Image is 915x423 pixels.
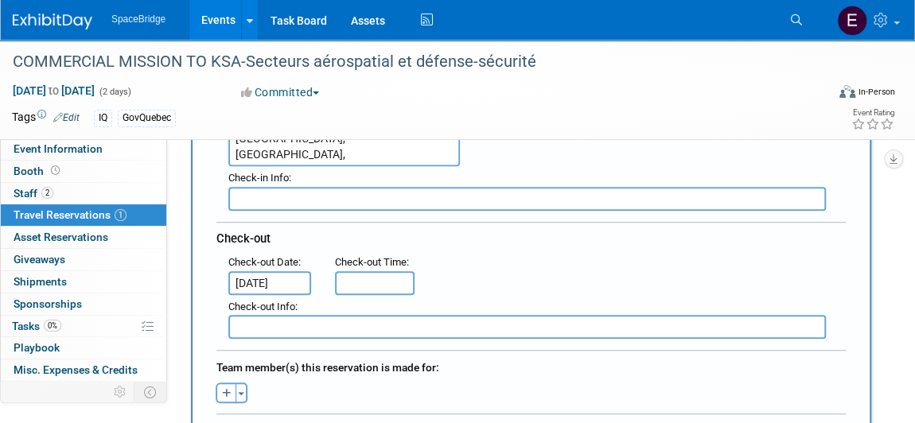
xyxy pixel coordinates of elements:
[228,256,298,268] span: Check-out Date
[111,14,165,25] span: SpaceBridge
[14,297,82,310] span: Sponsorships
[12,83,95,98] span: [DATE] [DATE]
[12,109,80,127] td: Tags
[14,275,67,288] span: Shipments
[14,142,103,155] span: Event Information
[14,165,63,177] span: Booth
[94,110,112,126] div: IQ
[228,301,295,312] span: Check-out Info
[14,187,53,200] span: Staff
[14,253,65,266] span: Giveaways
[758,83,896,107] div: Event Format
[837,6,867,36] img: Elizabeth Gelerman
[1,183,166,204] a: Staff2
[1,316,166,337] a: Tasks0%
[335,256,407,268] span: Check-out Time
[1,161,166,182] a: Booth
[1,337,166,359] a: Playbook
[839,85,855,98] img: Format-Inperson.png
[228,301,298,312] small: :
[1,204,166,226] a: Travel Reservations1
[48,165,63,177] span: Booth not reserved yet
[1,249,166,270] a: Giveaways
[53,112,80,123] a: Edit
[14,363,138,376] span: Misc. Expenses & Credits
[216,353,846,378] div: Team member(s) this reservation is made for:
[851,109,894,117] div: Event Rating
[115,209,127,221] span: 1
[1,359,166,381] a: Misc. Expenses & Credits
[228,172,291,184] small: :
[1,227,166,248] a: Asset Reservations
[14,341,60,354] span: Playbook
[13,14,92,29] img: ExhibitDay
[228,172,289,184] span: Check-in Info
[12,320,61,332] span: Tasks
[1,271,166,293] a: Shipments
[41,187,53,199] span: 2
[118,110,176,126] div: GovQuebec
[228,256,301,268] small: :
[335,256,409,268] small: :
[14,208,127,221] span: Travel Reservations
[107,382,134,402] td: Personalize Event Tab Strip
[216,231,271,246] span: Check-out
[7,48,808,76] div: COMMERCIAL MISSION TO KSA-Secteurs aérospatial et défense-sécurité
[98,87,131,97] span: (2 days)
[858,86,895,98] div: In-Person
[46,84,61,97] span: to
[9,6,606,23] body: Rich Text Area. Press ALT-0 for help.
[236,84,325,100] button: Committed
[1,293,166,315] a: Sponsorships
[44,320,61,332] span: 0%
[134,382,167,402] td: Toggle Event Tabs
[14,231,108,243] span: Asset Reservations
[1,138,166,160] a: Event Information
